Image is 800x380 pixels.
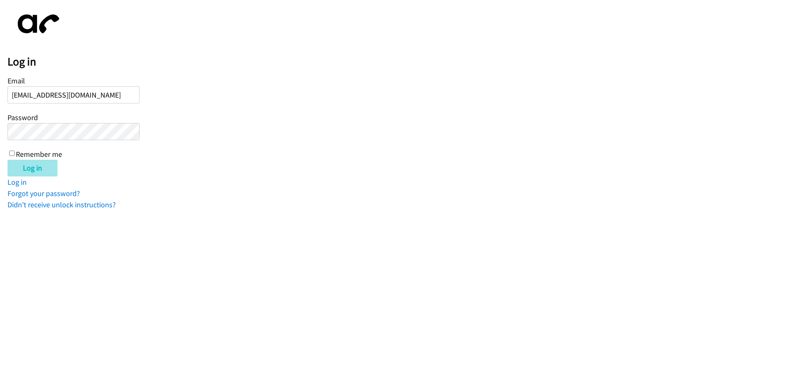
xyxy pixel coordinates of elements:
label: Password [7,113,38,122]
a: Log in [7,177,27,187]
label: Email [7,76,25,86]
input: Log in [7,160,57,176]
label: Remember me [16,149,62,159]
a: Didn't receive unlock instructions? [7,200,116,209]
h2: Log in [7,55,800,69]
a: Forgot your password? [7,189,80,198]
img: aphone-8a226864a2ddd6a5e75d1ebefc011f4aa8f32683c2d82f3fb0802fe031f96514.svg [7,8,66,40]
